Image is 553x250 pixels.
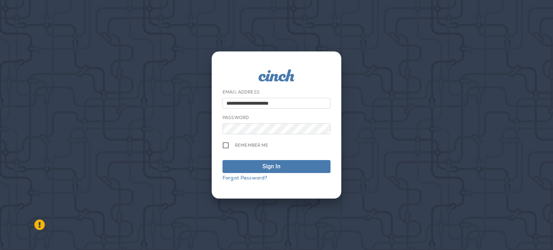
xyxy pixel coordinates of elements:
div: Sign In [262,162,280,171]
label: Email Address [222,89,260,95]
span: Remember me [235,142,269,148]
a: Forgot Password? [222,174,267,181]
button: Sign In [222,160,331,173]
label: Password [222,115,249,121]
